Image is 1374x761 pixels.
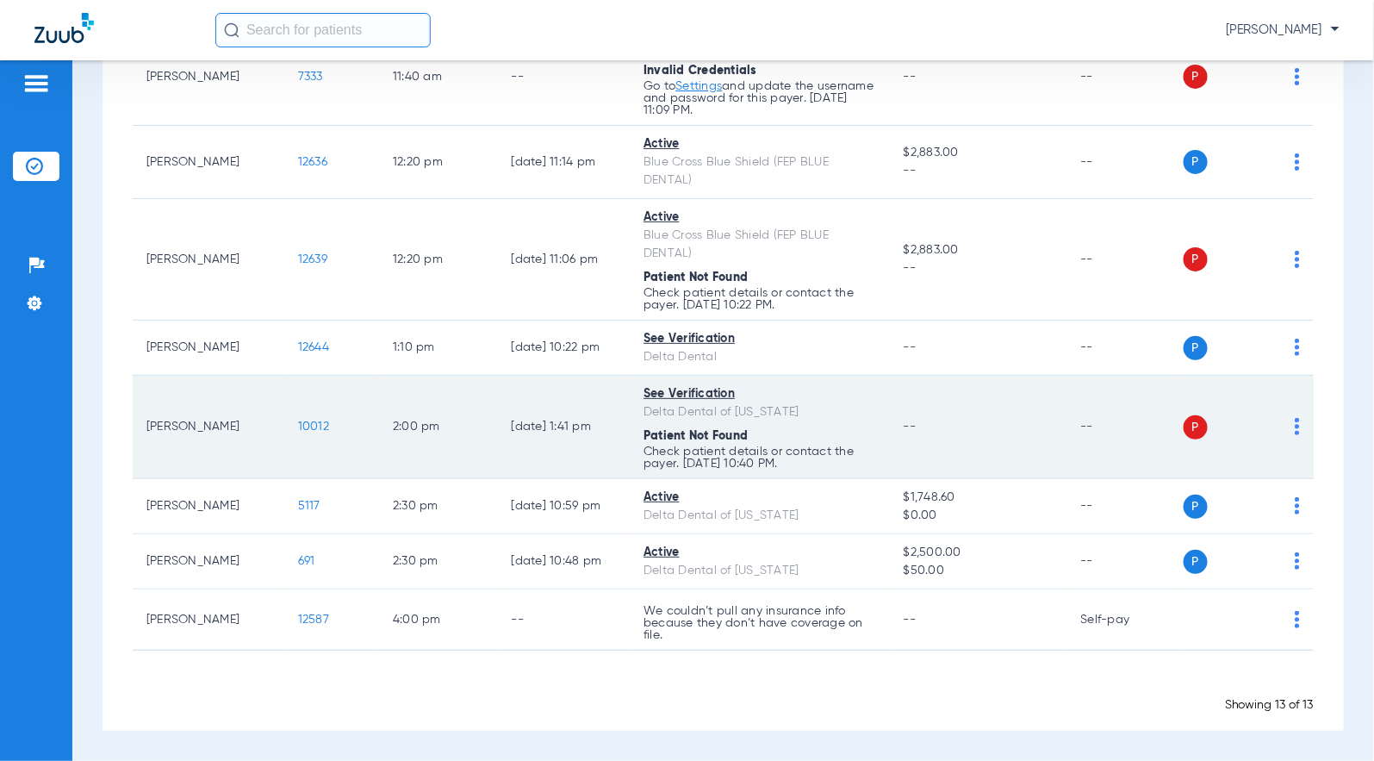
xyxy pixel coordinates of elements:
span: 10012 [298,421,329,433]
img: group-dot-blue.svg [1295,339,1300,356]
td: [DATE] 11:06 PM [498,199,631,321]
div: Active [643,489,876,507]
input: Search for patients [215,13,431,47]
td: 2:00 PM [379,376,498,479]
p: We couldn’t pull any insurance info because they don’t have coverage on file. [643,605,876,641]
td: -- [1066,534,1183,589]
td: 2:30 PM [379,534,498,589]
td: 4:00 PM [379,589,498,651]
td: -- [498,28,631,126]
td: [DATE] 1:41 PM [498,376,631,479]
span: [PERSON_NAME] [1226,22,1340,39]
img: group-dot-blue.svg [1295,497,1300,515]
span: -- [904,421,917,433]
td: 2:30 PM [379,479,498,534]
span: P [1184,495,1208,519]
span: $2,500.00 [904,544,1054,562]
span: -- [904,614,917,626]
td: 1:10 PM [379,321,498,376]
span: -- [904,162,1054,180]
span: -- [904,71,917,83]
div: Active [643,135,876,153]
td: [DATE] 10:48 PM [498,534,631,589]
span: 12639 [298,253,327,265]
span: -- [904,259,1054,278]
span: $0.00 [904,507,1054,525]
p: Check patient details or contact the payer. [DATE] 10:22 PM. [643,287,876,311]
td: -- [1066,479,1183,534]
span: 691 [298,555,315,567]
td: -- [1066,28,1183,126]
td: -- [1066,321,1183,376]
td: [PERSON_NAME] [133,321,284,376]
span: P [1184,247,1208,271]
p: Go to and update the username and password for this payer. [DATE] 11:09 PM. [643,80,876,116]
td: -- [1066,126,1183,199]
img: hamburger-icon [22,73,50,94]
td: -- [1066,376,1183,479]
div: See Verification [643,330,876,348]
span: $1,748.60 [904,489,1054,507]
span: 12587 [298,614,329,626]
div: Delta Dental [643,348,876,366]
span: $2,883.00 [904,144,1054,162]
span: Showing 13 of 13 [1225,699,1314,711]
span: $50.00 [904,562,1054,580]
img: group-dot-blue.svg [1295,68,1300,85]
td: 11:40 AM [379,28,498,126]
span: 12644 [298,341,329,353]
span: P [1184,550,1208,574]
img: Zuub Logo [34,13,94,43]
td: Self-pay [1066,589,1183,651]
div: Active [643,209,876,227]
td: -- [1066,199,1183,321]
div: See Verification [643,385,876,403]
td: [PERSON_NAME] [133,376,284,479]
span: P [1184,150,1208,174]
img: group-dot-blue.svg [1295,418,1300,435]
td: [DATE] 11:14 PM [498,126,631,199]
span: P [1184,415,1208,440]
img: group-dot-blue.svg [1295,153,1300,171]
span: P [1184,336,1208,360]
p: Check patient details or contact the payer. [DATE] 10:40 PM. [643,446,876,470]
img: group-dot-blue.svg [1295,552,1300,570]
td: [PERSON_NAME] [133,534,284,589]
div: Delta Dental of [US_STATE] [643,403,876,421]
td: [PERSON_NAME] [133,199,284,321]
td: [PERSON_NAME] [133,126,284,199]
td: [PERSON_NAME] [133,479,284,534]
img: Search Icon [224,22,239,38]
td: [PERSON_NAME] [133,589,284,651]
span: -- [904,341,917,353]
span: Invalid Credentials [643,65,757,77]
span: $2,883.00 [904,241,1054,259]
div: Blue Cross Blue Shield (FEP BLUE DENTAL) [643,227,876,263]
img: group-dot-blue.svg [1295,251,1300,268]
span: Patient Not Found [643,430,748,442]
td: [DATE] 10:59 PM [498,479,631,534]
span: Patient Not Found [643,271,748,284]
img: group-dot-blue.svg [1295,611,1300,628]
td: [PERSON_NAME] [133,28,284,126]
span: 5117 [298,500,320,512]
td: 12:20 PM [379,126,498,199]
a: Settings [675,80,722,92]
td: 12:20 PM [379,199,498,321]
div: Active [643,544,876,562]
div: Blue Cross Blue Shield (FEP BLUE DENTAL) [643,153,876,190]
span: P [1184,65,1208,89]
span: 7333 [298,71,323,83]
span: 12636 [298,156,327,168]
td: -- [498,589,631,651]
div: Delta Dental of [US_STATE] [643,507,876,525]
div: Delta Dental of [US_STATE] [643,562,876,580]
td: [DATE] 10:22 PM [498,321,631,376]
iframe: Chat Widget [1288,678,1374,761]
